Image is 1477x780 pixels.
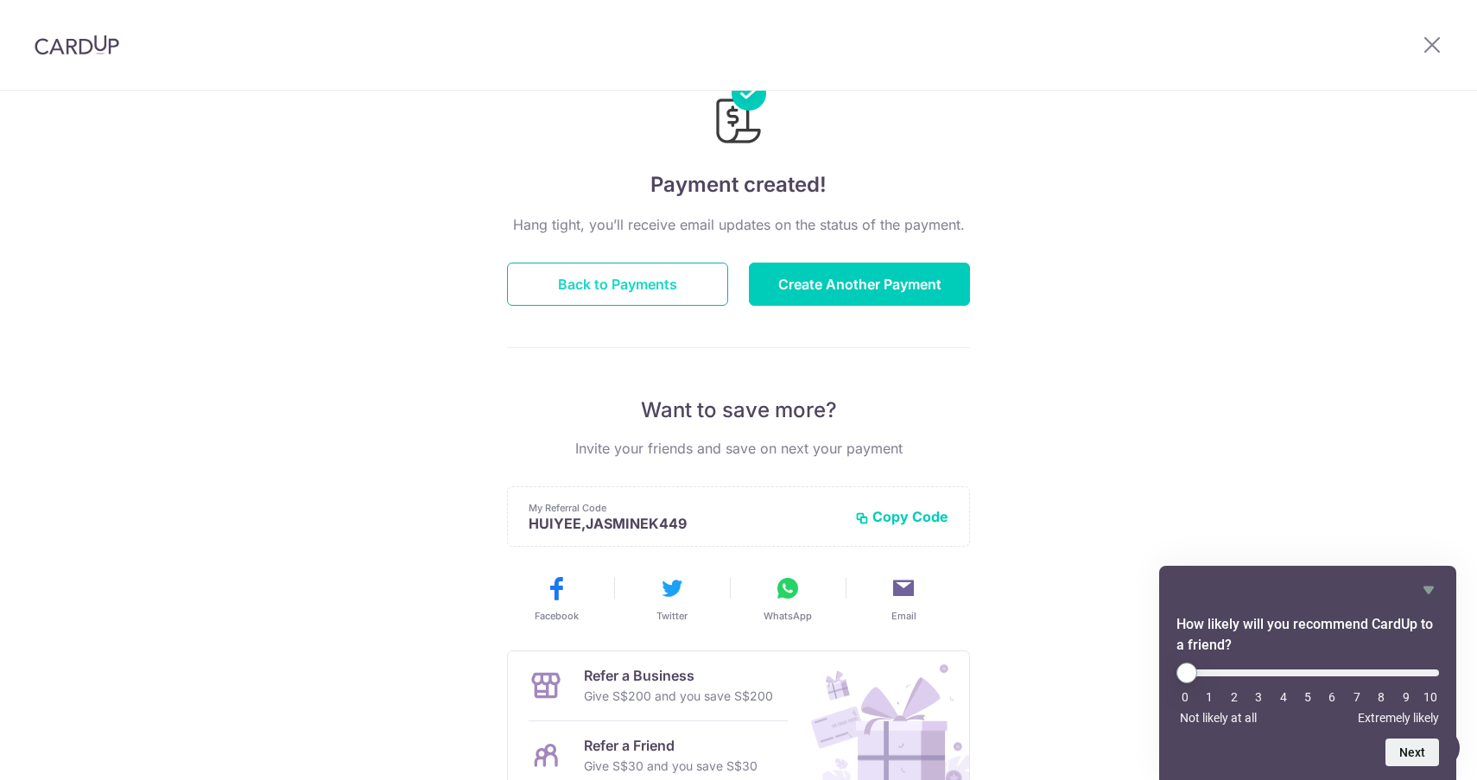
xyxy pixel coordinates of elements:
[1176,663,1439,725] div: How likely will you recommend CardUp to a friend? Select an option from 0 to 10, with 0 being Not...
[853,574,954,623] button: Email
[1201,690,1218,704] li: 1
[584,665,773,686] p: Refer a Business
[507,214,970,235] p: Hang tight, you’ll receive email updates on the status of the payment.
[1398,690,1415,704] li: 9
[584,756,758,777] p: Give S$30 and you save S$30
[737,574,839,623] button: WhatsApp
[1226,690,1243,704] li: 2
[1176,690,1194,704] li: 0
[1418,580,1439,600] button: Hide survey
[1180,711,1257,725] span: Not likely at all
[1275,690,1292,704] li: 4
[584,686,773,707] p: Give S$200 and you save S$200
[1385,739,1439,766] button: Next question
[711,76,766,149] img: Payments
[1176,580,1439,766] div: How likely will you recommend CardUp to a friend? Select an option from 0 to 10, with 0 being Not...
[855,508,948,525] button: Copy Code
[1422,690,1439,704] li: 10
[584,735,758,756] p: Refer a Friend
[35,35,119,55] img: CardUp
[749,263,970,306] button: Create Another Payment
[529,501,841,515] p: My Referral Code
[40,12,75,28] span: Help
[507,169,970,200] h4: Payment created!
[1176,614,1439,656] h2: How likely will you recommend CardUp to a friend? Select an option from 0 to 10, with 0 being Not...
[507,263,728,306] button: Back to Payments
[1372,690,1390,704] li: 8
[529,515,841,532] p: HUIYEE,JASMINEK449
[507,396,970,424] p: Want to save more?
[1323,690,1341,704] li: 6
[621,574,723,623] button: Twitter
[507,438,970,459] p: Invite your friends and save on next your payment
[656,609,688,623] span: Twitter
[891,609,916,623] span: Email
[535,609,579,623] span: Facebook
[764,609,812,623] span: WhatsApp
[1250,690,1267,704] li: 3
[1358,711,1439,725] span: Extremely likely
[1348,690,1366,704] li: 7
[505,574,607,623] button: Facebook
[1299,690,1316,704] li: 5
